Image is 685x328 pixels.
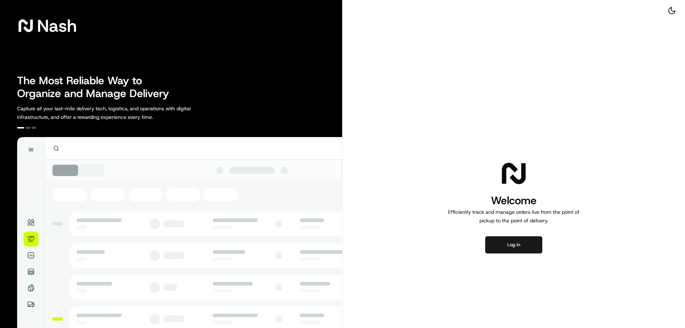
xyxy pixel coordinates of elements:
p: Efficiently track and manage orders live from the point of pickup to the point of delivery. [445,208,582,225]
p: Capture all your last-mile delivery tech, logistics, and operations with digital infrastructure, ... [17,104,223,121]
span: Nash [37,19,77,33]
h2: The Most Reliable Way to Organize and Manage Delivery [17,74,177,100]
h1: Welcome [445,193,582,208]
button: Log in [485,236,542,253]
